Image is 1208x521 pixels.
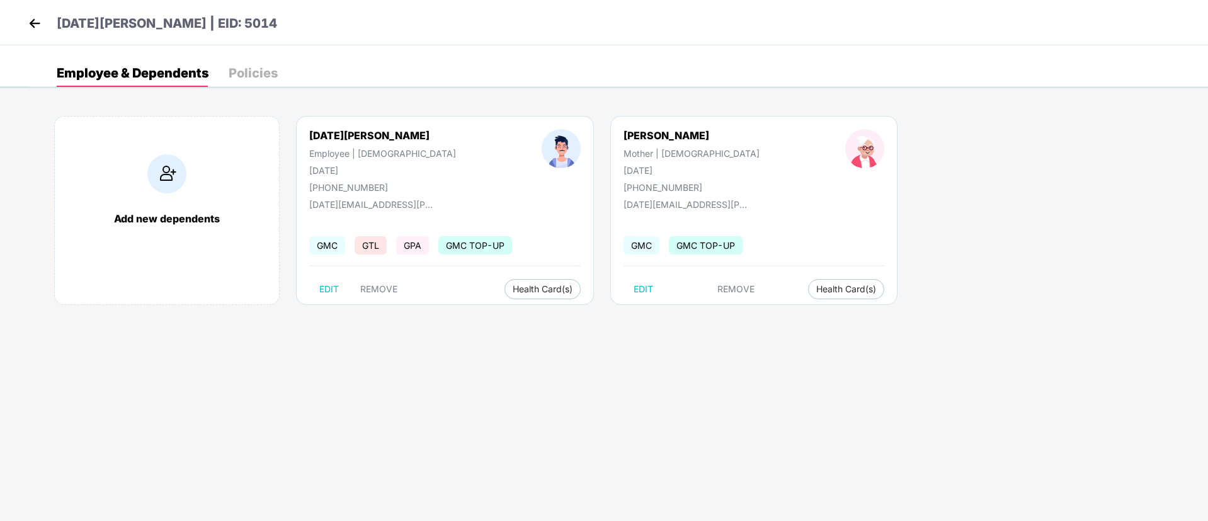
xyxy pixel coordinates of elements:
span: EDIT [319,284,339,294]
span: GMC [309,236,345,255]
img: back [25,14,44,33]
span: GMC [624,236,659,255]
div: [DATE][EMAIL_ADDRESS][PERSON_NAME][DOMAIN_NAME] [309,199,435,210]
span: GPA [396,236,429,255]
button: Health Card(s) [504,279,581,299]
img: profileImage [845,129,884,168]
button: EDIT [309,279,349,299]
div: Employee & Dependents [57,67,208,79]
span: REMOVE [360,284,397,294]
span: GMC TOP-UP [438,236,512,255]
div: [PHONE_NUMBER] [309,182,456,193]
span: Health Card(s) [513,286,573,292]
span: GMC TOP-UP [669,236,743,255]
div: [DATE][PERSON_NAME] [309,129,456,142]
div: [PERSON_NAME] [624,129,760,142]
img: addIcon [147,154,186,193]
div: [PHONE_NUMBER] [624,182,760,193]
span: GTL [355,236,387,255]
button: REMOVE [350,279,407,299]
button: Health Card(s) [808,279,884,299]
div: Policies [229,67,278,79]
div: [DATE] [309,165,456,176]
img: profileImage [542,129,581,168]
span: REMOVE [717,284,755,294]
p: [DATE][PERSON_NAME] | EID: 5014 [57,14,277,33]
span: EDIT [634,284,653,294]
div: Mother | [DEMOGRAPHIC_DATA] [624,148,760,159]
span: Health Card(s) [816,286,876,292]
div: Employee | [DEMOGRAPHIC_DATA] [309,148,456,159]
div: [DATE] [624,165,760,176]
button: EDIT [624,279,663,299]
div: Add new dependents [67,212,266,225]
div: [DATE][EMAIL_ADDRESS][PERSON_NAME][DOMAIN_NAME] [624,199,749,210]
button: REMOVE [707,279,765,299]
